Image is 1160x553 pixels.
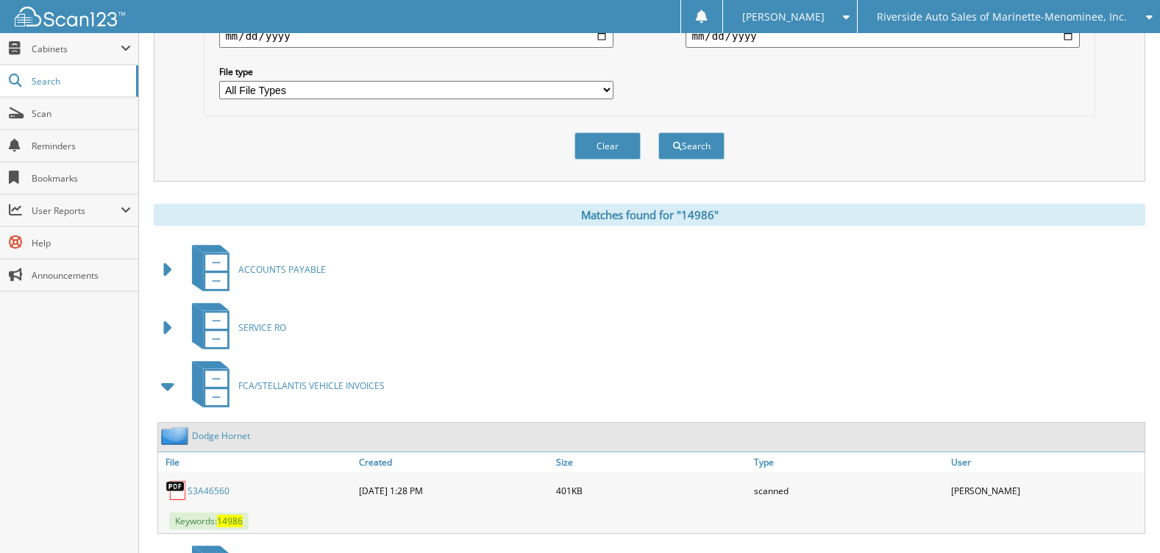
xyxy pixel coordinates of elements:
[238,321,286,334] span: SERVICE RO
[32,140,131,152] span: Reminders
[877,13,1127,21] span: Riverside Auto Sales of Marinette-Menominee, Inc.
[238,379,385,392] span: FCA/STELLANTIS VEHICLE INVOICES
[32,269,131,282] span: Announcements
[219,65,613,78] label: File type
[686,24,1079,48] input: end
[32,43,121,55] span: Cabinets
[355,452,552,472] a: Created
[32,75,129,88] span: Search
[161,427,192,445] img: folder2.png
[32,172,131,185] span: Bookmarks
[238,263,326,276] span: ACCOUNTS PAYABLE
[32,237,131,249] span: Help
[183,240,326,299] a: ACCOUNTS PAYABLE
[947,476,1145,505] div: [PERSON_NAME]
[552,476,750,505] div: 401KB
[188,485,229,497] a: S3A46560
[32,204,121,217] span: User Reports
[183,299,286,357] a: SERVICE RO
[158,452,355,472] a: File
[32,107,131,120] span: Scan
[15,7,125,26] img: scan123-logo-white.svg
[169,513,249,529] span: Keywords:
[1086,482,1160,553] iframe: Chat Widget
[552,452,750,472] a: Size
[658,132,725,160] button: Search
[355,476,552,505] div: [DATE] 1:28 PM
[947,452,1145,472] a: User
[742,13,825,21] span: [PERSON_NAME]
[183,357,385,415] a: FCA/STELLANTIS VEHICLE INVOICES
[750,452,947,472] a: Type
[154,204,1145,226] div: Matches found for "14986"
[192,429,250,442] a: Dodge Hornet
[219,24,613,48] input: start
[750,476,947,505] div: scanned
[574,132,641,160] button: Clear
[217,515,243,527] span: 14986
[166,479,188,502] img: PDF.png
